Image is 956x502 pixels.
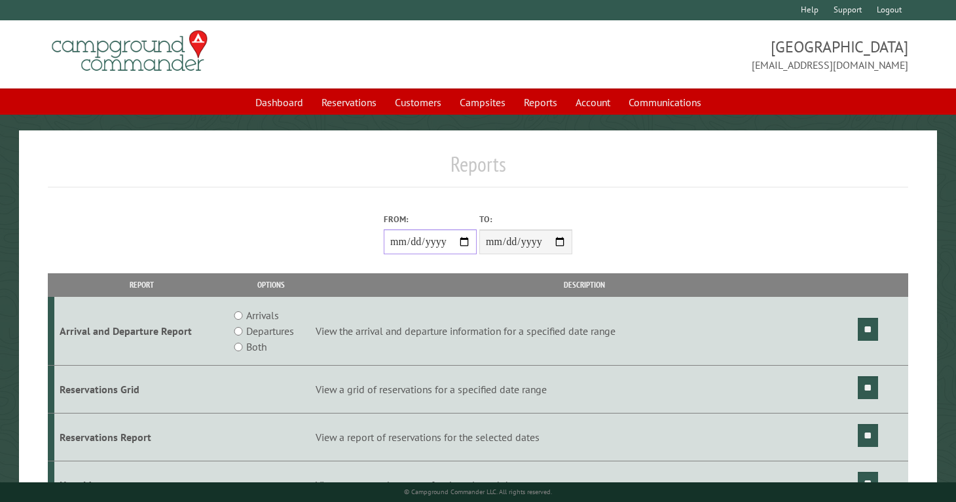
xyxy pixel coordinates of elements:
a: Account [568,90,618,115]
a: Dashboard [248,90,311,115]
td: View a grid of reservations for a specified date range [313,366,856,414]
img: Campground Commander [48,26,211,77]
a: Reservations [314,90,384,115]
td: Reservations Report [54,413,229,461]
a: Campsites [452,90,513,115]
a: Reports [516,90,565,115]
label: Departures [246,323,294,339]
label: To: [479,213,572,225]
a: Communications [621,90,709,115]
label: Both [246,339,267,355]
small: © Campground Commander LLC. All rights reserved. [404,488,552,496]
th: Report [54,273,229,296]
label: Arrivals [246,307,279,323]
td: View the arrival and departure information for a specified date range [313,297,856,366]
td: View a report of reservations for the selected dates [313,413,856,461]
label: From: [384,213,477,225]
th: Options [229,273,313,296]
td: Arrival and Departure Report [54,297,229,366]
th: Description [313,273,856,296]
h1: Reports [48,151,908,187]
a: Customers [387,90,449,115]
td: Reservations Grid [54,366,229,414]
span: [GEOGRAPHIC_DATA] [EMAIL_ADDRESS][DOMAIN_NAME] [478,36,908,73]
